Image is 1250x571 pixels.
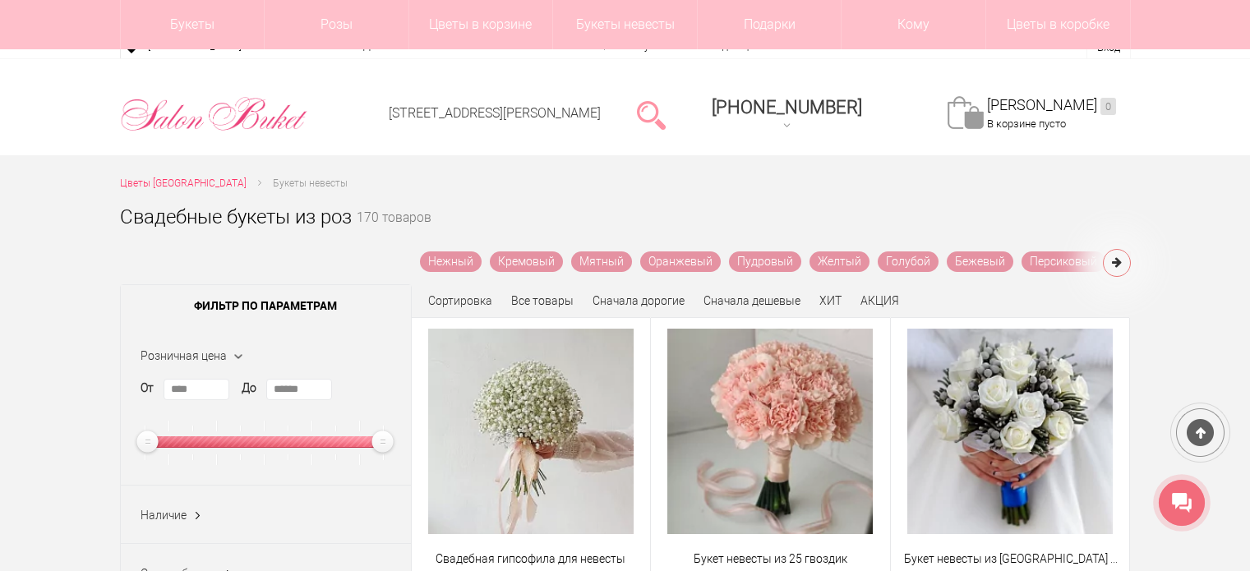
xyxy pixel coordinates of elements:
[819,294,842,307] a: ХИТ
[422,550,640,568] a: Свадебная гипсофила для невесты
[121,285,411,326] span: Фильтр по параметрам
[428,329,634,534] img: Свадебная гипсофила для невесты
[389,105,601,121] a: [STREET_ADDRESS][PERSON_NAME]
[141,509,187,522] span: Наличие
[120,175,247,192] a: Цветы [GEOGRAPHIC_DATA]
[810,251,869,272] a: Желтый
[120,177,247,189] span: Цветы [GEOGRAPHIC_DATA]
[640,251,721,272] a: Оранжевый
[242,380,256,397] label: До
[120,202,352,232] h1: Свадебные букеты из роз
[987,117,1066,130] span: В корзине пусто
[1100,98,1116,115] ins: 0
[511,294,574,307] a: Все товары
[120,93,308,136] img: Цветы Нижний Новгород
[662,550,879,568] a: Букет невесты из 25 гвоздик
[141,349,227,362] span: Розничная цена
[902,550,1119,568] a: Букет невесты из [GEOGRAPHIC_DATA] и белых роз
[987,96,1116,115] a: [PERSON_NAME]
[712,97,862,117] span: [PHONE_NUMBER]
[141,380,154,397] label: От
[571,251,632,272] a: Мятный
[947,251,1013,272] a: Бежевый
[860,294,899,307] a: АКЦИЯ
[702,91,872,138] a: [PHONE_NUMBER]
[729,251,801,272] a: Пудровый
[667,329,873,534] img: Букет невесты из 25 гвоздик
[357,212,431,251] small: 170 товаров
[420,251,482,272] a: Нежный
[273,177,348,189] span: Букеты невесты
[593,294,685,307] a: Сначала дорогие
[907,329,1113,534] img: Букет невесты из брунии и белых роз
[703,294,800,307] a: Сначала дешевые
[428,294,492,307] span: Сортировка
[878,251,939,272] a: Голубой
[1022,251,1105,272] a: Персиковый
[490,251,563,272] a: Кремовый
